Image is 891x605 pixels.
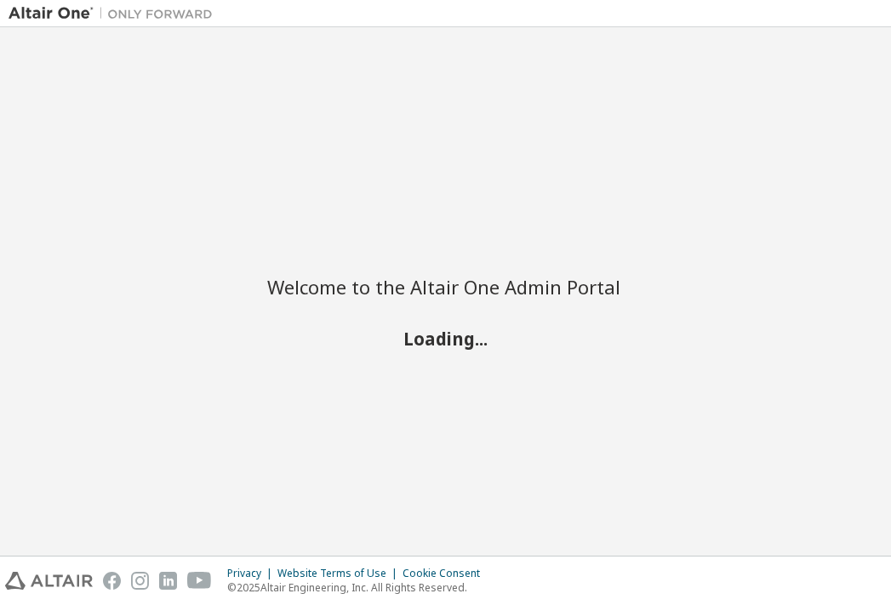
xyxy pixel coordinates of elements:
p: © 2025 Altair Engineering, Inc. All Rights Reserved. [227,580,490,595]
div: Privacy [227,567,277,580]
img: youtube.svg [187,572,212,590]
div: Website Terms of Use [277,567,403,580]
img: linkedin.svg [159,572,177,590]
img: altair_logo.svg [5,572,93,590]
img: facebook.svg [103,572,121,590]
h2: Loading... [267,327,625,349]
div: Cookie Consent [403,567,490,580]
img: Altair One [9,5,221,22]
h2: Welcome to the Altair One Admin Portal [267,275,625,299]
img: instagram.svg [131,572,149,590]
